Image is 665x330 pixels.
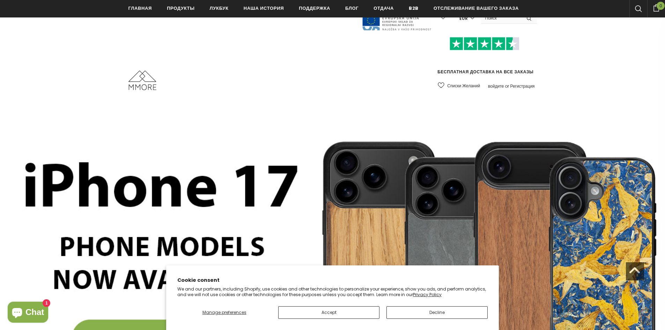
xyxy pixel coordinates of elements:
[202,309,246,315] span: Manage preferences
[481,13,521,23] input: Search Site
[505,83,509,89] span: or
[409,5,419,12] span: B2B
[6,302,50,324] inbox-online-store-chat: Shopify online store chat
[447,82,480,89] span: Списки Желаний
[450,37,519,51] img: Доверьтесь Pilot Stars
[177,286,488,297] p: We and our partners, including Shopify, use cookies and other technologies to personalize your ex...
[128,5,152,12] span: Главная
[432,40,537,75] span: БЕСПЛАТНАЯ ДОСТАВКА НА ВСЕ ЗАКАЗЫ
[488,83,504,89] a: войдите
[177,277,488,284] h2: Cookie consent
[167,5,194,12] span: Продукты
[459,15,468,22] span: EUR
[434,5,519,12] span: Отслеживание Вашего заказа
[128,71,156,90] img: MMORE
[278,306,379,319] button: Accept
[177,306,271,319] button: Manage preferences
[413,292,442,298] a: Privacy Policy
[362,15,431,21] a: Явни Разпис
[210,5,229,12] span: Лукбук
[345,5,359,12] span: Блог
[438,80,480,92] a: Списки Желаний
[657,2,665,10] span: 0
[386,306,488,319] button: Decline
[647,3,665,12] a: 0
[362,6,431,31] img: Явни Разпис
[244,5,284,12] span: Наша история
[510,83,534,89] a: Регистрация
[432,50,537,68] iframe: Customer reviews powered by Trustpilot
[374,5,394,12] span: Отдача
[299,5,330,12] span: поддержка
